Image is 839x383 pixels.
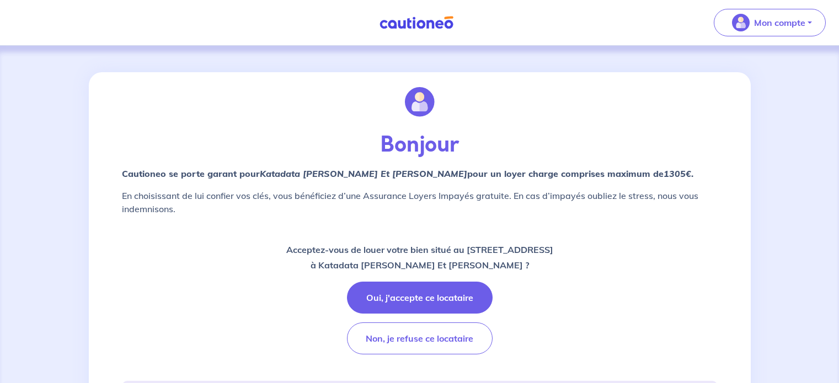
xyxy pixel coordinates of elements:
[405,87,435,117] img: illu_account.svg
[122,132,718,158] p: Bonjour
[664,168,691,179] em: 1305€
[122,189,718,215] p: En choisissant de lui confier vos clés, vous bénéficiez d’une Assurance Loyers Impayés gratuite. ...
[260,168,467,179] em: Katadata [PERSON_NAME] Et [PERSON_NAME]
[347,282,493,314] button: Oui, j'accepte ce locataire
[347,322,493,354] button: Non, je refuse ce locataire
[754,16,805,29] p: Mon compte
[122,168,693,179] strong: Cautioneo se porte garant pour pour un loyer charge comprises maximum de .
[714,9,826,36] button: illu_account_valid_menu.svgMon compte
[286,242,553,273] p: Acceptez-vous de louer votre bien situé au [STREET_ADDRESS] à Katadata [PERSON_NAME] Et [PERSON_N...
[732,14,750,31] img: illu_account_valid_menu.svg
[375,16,458,30] img: Cautioneo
